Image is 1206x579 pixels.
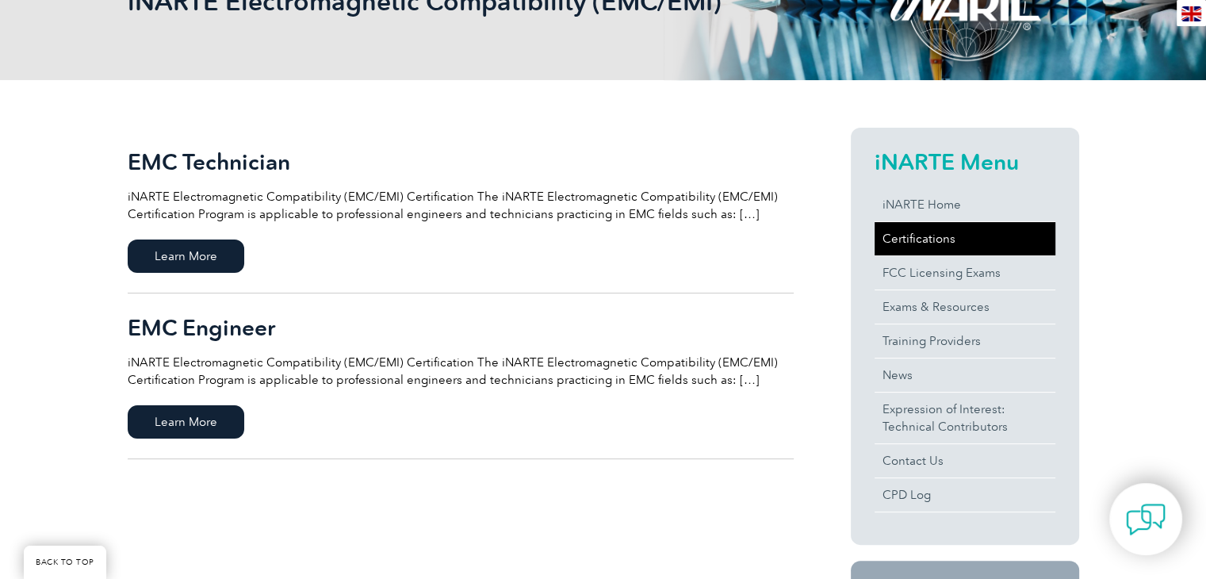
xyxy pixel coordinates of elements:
[128,128,794,293] a: EMC Technician iNARTE Electromagnetic Compatibility (EMC/EMI) Certification The iNARTE Electromag...
[875,256,1055,289] a: FCC Licensing Exams
[875,478,1055,512] a: CPD Log
[128,240,244,273] span: Learn More
[875,149,1055,174] h2: iNARTE Menu
[24,546,106,579] a: BACK TO TOP
[875,188,1055,221] a: iNARTE Home
[875,324,1055,358] a: Training Providers
[875,290,1055,324] a: Exams & Resources
[1126,500,1166,539] img: contact-chat.png
[128,354,794,389] p: iNARTE Electromagnetic Compatibility (EMC/EMI) Certification The iNARTE Electromagnetic Compatibi...
[128,315,794,340] h2: EMC Engineer
[128,149,794,174] h2: EMC Technician
[128,188,794,223] p: iNARTE Electromagnetic Compatibility (EMC/EMI) Certification The iNARTE Electromagnetic Compatibi...
[875,444,1055,477] a: Contact Us
[128,405,244,439] span: Learn More
[1181,6,1201,21] img: en
[128,293,794,459] a: EMC Engineer iNARTE Electromagnetic Compatibility (EMC/EMI) Certification The iNARTE Electromagne...
[875,359,1055,392] a: News
[875,393,1055,443] a: Expression of Interest:Technical Contributors
[875,222,1055,255] a: Certifications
